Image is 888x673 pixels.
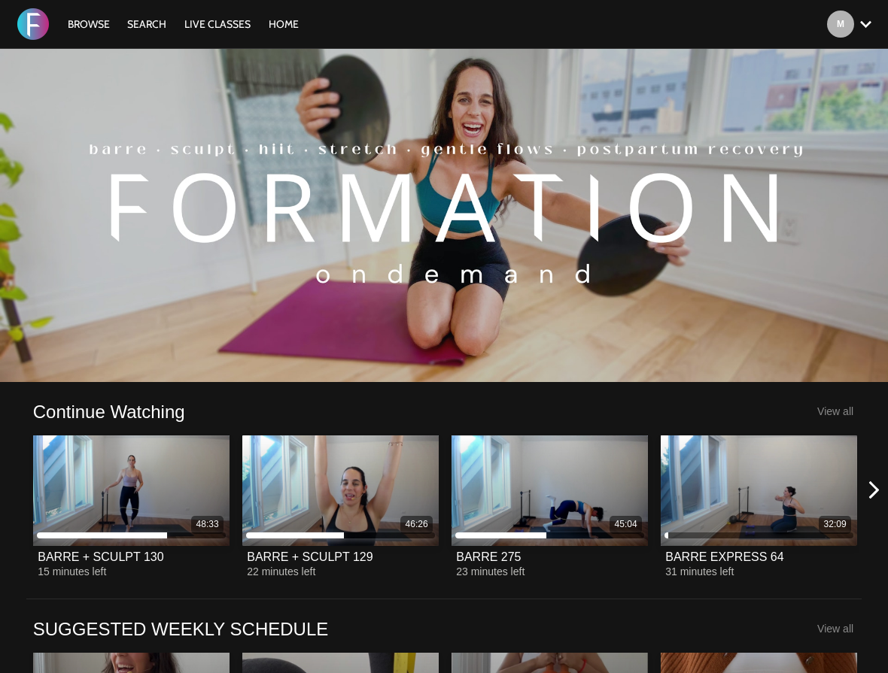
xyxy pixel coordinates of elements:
nav: Primary [60,17,307,32]
div: BARRE + SCULPT 130 [38,550,163,564]
a: BARRE + SCULPT 13048:33BARRE + SCULPT 13015 minutes left [33,435,230,578]
a: BARRE 27545:04BARRE 27523 minutes left [452,435,648,578]
a: Continue Watching [33,400,185,423]
a: View all [817,623,853,635]
div: 23 minutes left [456,565,643,578]
a: Search [120,17,174,31]
a: HOME [261,17,306,31]
div: 48:33 [196,518,219,531]
div: BARRE EXPRESS 64 [665,550,783,564]
div: 45:04 [615,518,637,531]
div: BARRE 275 [456,550,521,564]
a: LIVE CLASSES [177,17,258,31]
div: 46:26 [406,518,428,531]
a: Browse [60,17,117,31]
div: 15 minutes left [38,565,224,578]
a: SUGGESTED WEEKLY SCHEDULE [33,617,329,641]
div: 22 minutes left [247,565,433,578]
a: BARRE EXPRESS 6432:09BARRE EXPRESS 6431 minutes left [661,435,857,578]
div: BARRE + SCULPT 129 [247,550,373,564]
a: BARRE + SCULPT 12946:26BARRE + SCULPT 12922 minutes left [242,435,439,578]
div: 31 minutes left [665,565,852,578]
img: FORMATION [17,8,49,40]
a: View all [817,405,853,417]
div: 32:09 [824,518,847,531]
